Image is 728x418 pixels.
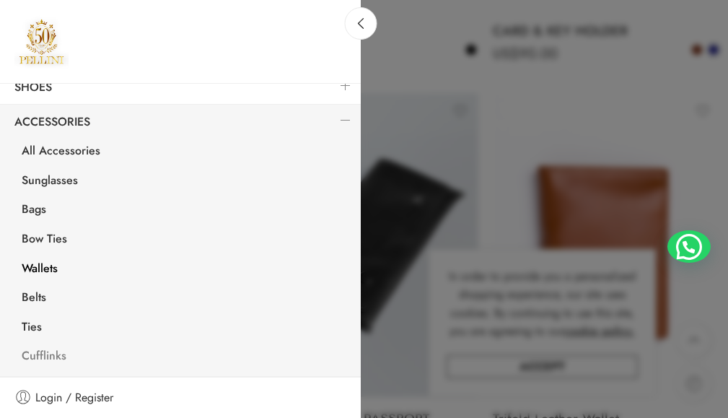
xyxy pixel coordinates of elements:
img: Pellini [14,14,69,69]
a: Belts [7,284,361,314]
a: Cufflinks [7,343,361,373]
a: Pellini - [14,14,69,69]
a: Wallets [7,256,361,285]
a: Login / Register [14,388,346,407]
a: All Accessories [7,138,361,167]
a: Bow Ties [7,226,361,256]
a: Sunglasses [7,167,361,197]
span: Login / Register [35,388,113,407]
a: Ties [7,314,361,344]
a: Bags [7,196,361,226]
